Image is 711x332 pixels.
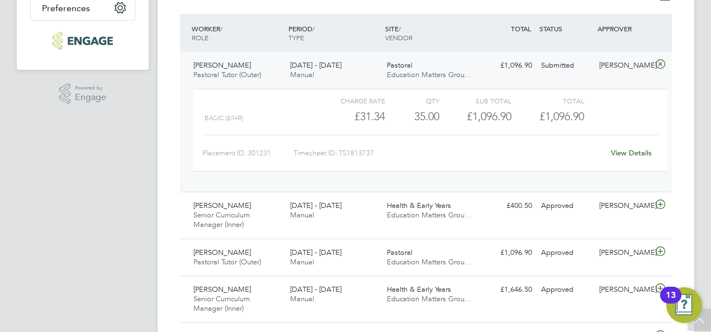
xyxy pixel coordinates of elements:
[59,83,107,105] a: Powered byEngage
[290,201,342,210] span: [DATE] - [DATE]
[511,24,531,33] span: TOTAL
[220,24,222,33] span: /
[193,201,251,210] span: [PERSON_NAME]
[53,32,112,50] img: educationmattersgroup-logo-retina.png
[387,210,472,220] span: Education Matters Grou…
[290,257,314,267] span: Manual
[286,18,382,48] div: PERIOD
[611,148,652,158] a: View Details
[537,18,595,39] div: STATUS
[42,3,90,13] span: Preferences
[387,284,451,294] span: Health & Early Years
[385,33,413,42] span: VENDOR
[387,70,472,79] span: Education Matters Grou…
[193,294,250,313] span: Senior Curriculum Manager (Inner)
[595,18,653,39] div: APPROVER
[290,248,342,257] span: [DATE] - [DATE]
[193,284,251,294] span: [PERSON_NAME]
[202,144,293,162] div: Placement ID: 301231
[313,94,385,107] div: Charge rate
[537,56,595,75] div: Submitted
[439,107,511,126] div: £1,096.90
[387,60,413,70] span: Pastoral
[193,60,251,70] span: [PERSON_NAME]
[537,244,595,262] div: Approved
[290,284,342,294] span: [DATE] - [DATE]
[189,18,286,48] div: WORKER
[313,107,385,126] div: £31.34
[385,107,439,126] div: 35.00
[193,210,250,229] span: Senior Curriculum Manager (Inner)
[312,24,315,33] span: /
[382,18,479,48] div: SITE
[478,56,537,75] div: £1,096.90
[193,248,251,257] span: [PERSON_NAME]
[387,201,451,210] span: Health & Early Years
[537,281,595,299] div: Approved
[290,294,314,303] span: Manual
[30,32,135,50] a: Go to home page
[666,287,702,323] button: Open Resource Center, 13 new notifications
[288,33,304,42] span: TYPE
[387,294,472,303] span: Education Matters Grou…
[478,197,537,215] div: £400.50
[290,70,314,79] span: Manual
[539,110,584,123] span: £1,096.90
[478,244,537,262] div: £1,096.90
[478,281,537,299] div: £1,646.50
[511,94,584,107] div: Total
[666,295,676,310] div: 13
[75,83,106,93] span: Powered by
[192,33,208,42] span: ROLE
[595,197,653,215] div: [PERSON_NAME]
[75,93,106,102] span: Engage
[290,60,342,70] span: [DATE] - [DATE]
[193,70,261,79] span: Pastoral Tutor (Outer)
[399,24,401,33] span: /
[595,244,653,262] div: [PERSON_NAME]
[293,144,604,162] div: Timesheet ID: TS1813737
[290,210,314,220] span: Manual
[193,257,261,267] span: Pastoral Tutor (Outer)
[387,248,413,257] span: Pastoral
[205,114,243,122] span: Basic (£/HR)
[387,257,472,267] span: Education Matters Grou…
[385,94,439,107] div: QTY
[439,94,511,107] div: Sub Total
[595,56,653,75] div: [PERSON_NAME]
[595,281,653,299] div: [PERSON_NAME]
[537,197,595,215] div: Approved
